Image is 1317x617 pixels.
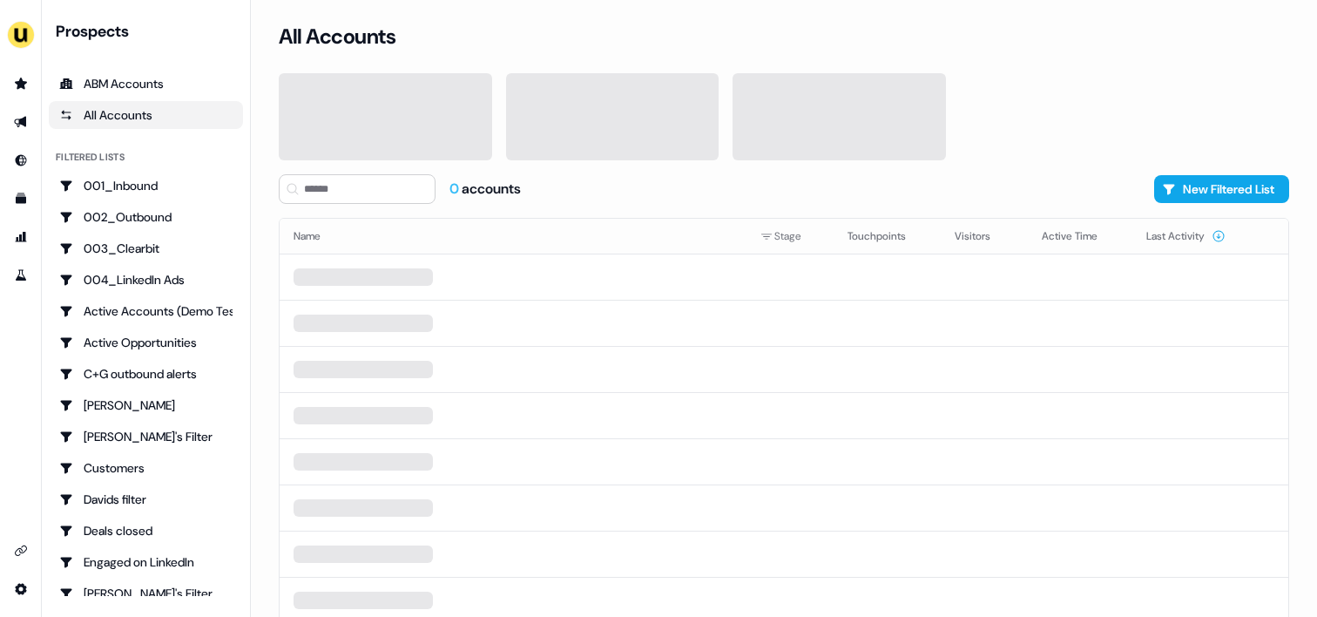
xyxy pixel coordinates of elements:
[449,180,521,199] div: accounts
[59,365,233,383] div: C+G outbound alerts
[59,106,233,124] div: All Accounts
[59,553,233,571] div: Engaged on LinkedIn
[7,146,35,174] a: Go to Inbound
[59,75,233,92] div: ABM Accounts
[760,227,820,245] div: Stage
[49,329,243,356] a: Go to Active Opportunities
[56,21,243,42] div: Prospects
[49,423,243,451] a: Go to Charlotte's Filter
[1042,220,1118,252] button: Active Time
[1154,175,1289,203] button: New Filtered List
[1146,220,1226,252] button: Last Activity
[49,391,243,419] a: Go to Charlotte Stone
[59,334,233,351] div: Active Opportunities
[7,223,35,251] a: Go to attribution
[59,240,233,257] div: 003_Clearbit
[848,220,927,252] button: Touchpoints
[59,177,233,194] div: 001_Inbound
[49,454,243,482] a: Go to Customers
[49,360,243,388] a: Go to C+G outbound alerts
[7,575,35,603] a: Go to integrations
[49,297,243,325] a: Go to Active Accounts (Demo Test)
[49,266,243,294] a: Go to 004_LinkedIn Ads
[7,70,35,98] a: Go to prospects
[49,517,243,545] a: Go to Deals closed
[59,585,233,602] div: [PERSON_NAME]'s Filter
[7,261,35,289] a: Go to experiments
[7,185,35,213] a: Go to templates
[59,397,233,414] div: [PERSON_NAME]
[59,491,233,508] div: Davids filter
[59,208,233,226] div: 002_Outbound
[59,428,233,445] div: [PERSON_NAME]'s Filter
[49,485,243,513] a: Go to Davids filter
[49,580,243,607] a: Go to Geneviève's Filter
[7,108,35,136] a: Go to outbound experience
[49,203,243,231] a: Go to 002_Outbound
[59,302,233,320] div: Active Accounts (Demo Test)
[279,24,395,50] h3: All Accounts
[49,234,243,262] a: Go to 003_Clearbit
[49,101,243,129] a: All accounts
[49,548,243,576] a: Go to Engaged on LinkedIn
[7,537,35,565] a: Go to integrations
[955,220,1011,252] button: Visitors
[59,522,233,539] div: Deals closed
[449,180,462,198] span: 0
[49,172,243,200] a: Go to 001_Inbound
[280,219,746,254] th: Name
[49,70,243,98] a: ABM Accounts
[59,459,233,477] div: Customers
[56,150,125,165] div: Filtered lists
[59,271,233,288] div: 004_LinkedIn Ads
